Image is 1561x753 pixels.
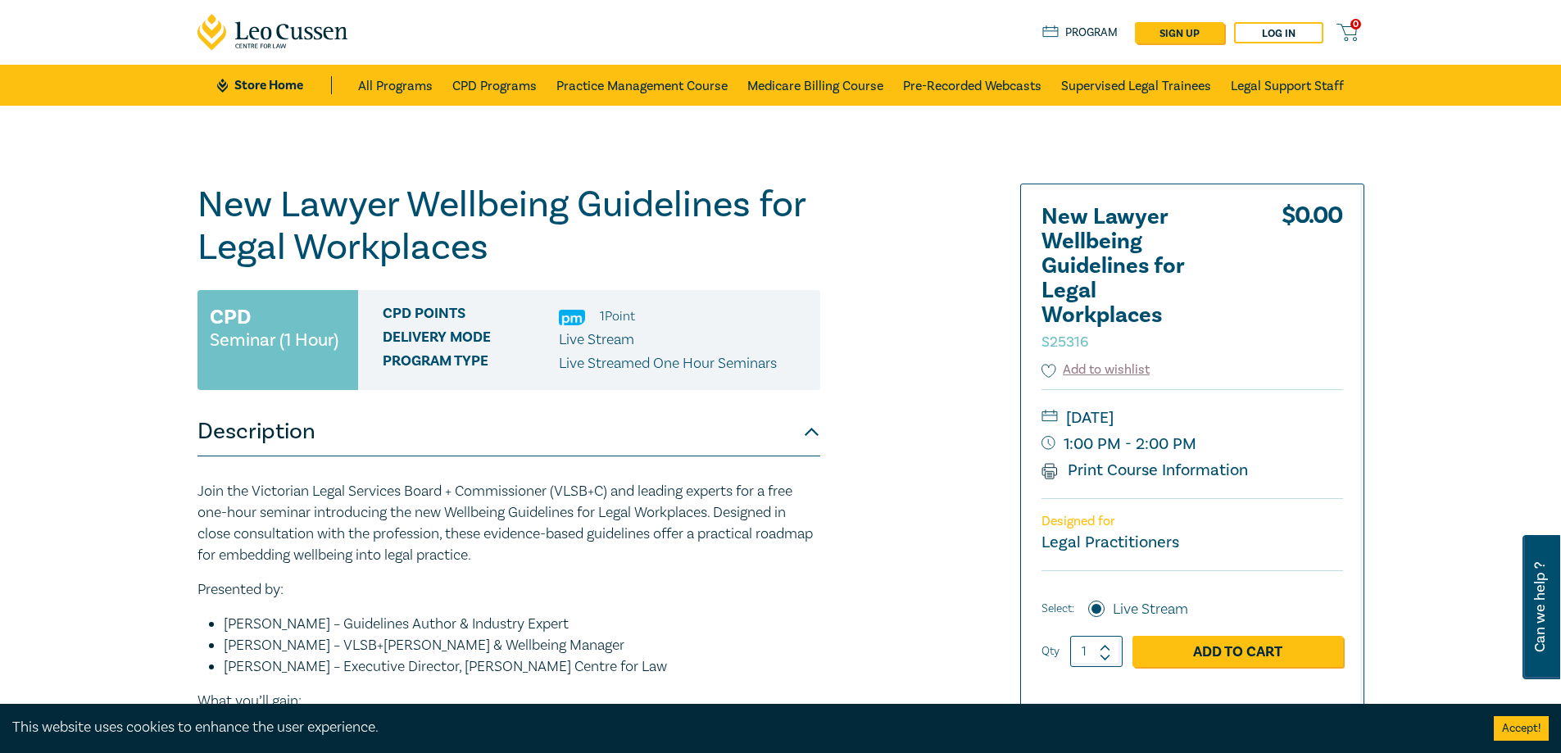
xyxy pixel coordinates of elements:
a: Log in [1234,22,1323,43]
small: S25316 [1041,333,1088,352]
p: Designed for [1041,514,1343,529]
small: Seminar (1 Hour) [210,332,338,348]
div: $ 0.00 [1282,205,1343,361]
li: 1 Point [600,306,635,327]
li: [PERSON_NAME] – Executive Director, [PERSON_NAME] Centre for Law [224,656,820,678]
span: CPD Points [383,306,559,327]
button: Add to wishlist [1041,361,1150,379]
span: Select: [1041,600,1074,618]
a: Add to Cart [1132,636,1343,667]
span: Live Stream [559,330,634,349]
p: Join the Victorian Legal Services Board + Commissioner (VLSB+C) and leading experts for a free on... [197,481,820,566]
a: Supervised Legal Trainees [1061,65,1211,106]
h1: New Lawyer Wellbeing Guidelines for Legal Workplaces [197,184,820,269]
span: Delivery Mode [383,329,559,351]
h2: New Lawyer Wellbeing Guidelines for Legal Workplaces [1041,205,1222,352]
small: [DATE] [1041,405,1343,431]
span: Program type [383,353,559,374]
label: Qty [1041,642,1060,660]
p: Live Streamed One Hour Seminars [559,353,777,374]
a: Legal Support Staff [1231,65,1344,106]
span: Can we help ? [1532,545,1548,669]
span: 0 [1350,19,1361,29]
a: Print Course Information [1041,460,1249,481]
a: All Programs [358,65,433,106]
a: Medicare Billing Course [747,65,883,106]
small: 1:00 PM - 2:00 PM [1041,431,1343,457]
small: Legal Practitioners [1041,532,1179,553]
a: sign up [1135,22,1224,43]
a: CPD Programs [452,65,537,106]
label: Live Stream [1113,599,1188,620]
div: This website uses cookies to enhance the user experience. [12,717,1469,738]
p: What you’ll gain: [197,691,820,712]
input: 1 [1070,636,1123,667]
a: Practice Management Course [556,65,728,106]
li: [PERSON_NAME] – Guidelines Author & Industry Expert [224,614,820,635]
a: Store Home [217,76,331,94]
button: Description [197,407,820,456]
a: Program [1042,24,1119,42]
p: Presented by: [197,579,820,601]
a: Pre-Recorded Webcasts [903,65,1041,106]
button: Accept cookies [1494,716,1549,741]
h3: CPD [210,302,251,332]
img: Practice Management & Business Skills [559,310,585,325]
li: [PERSON_NAME] – VLSB+[PERSON_NAME] & Wellbeing Manager [224,635,820,656]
